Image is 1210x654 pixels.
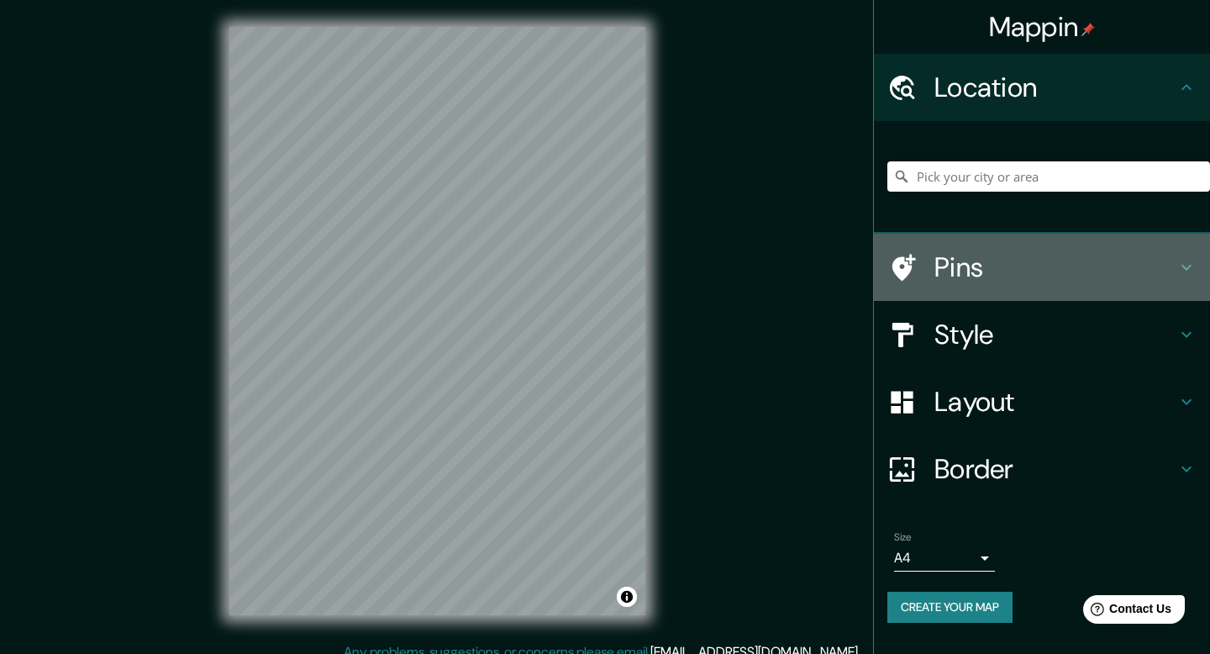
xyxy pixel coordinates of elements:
[894,545,995,572] div: A4
[934,452,1176,486] h4: Border
[874,435,1210,503] div: Border
[887,592,1013,623] button: Create your map
[874,54,1210,121] div: Location
[617,587,637,607] button: Toggle attribution
[1081,23,1095,36] img: pin-icon.png
[1060,588,1192,636] iframe: Help widget launcher
[874,368,1210,435] div: Layout
[934,251,1176,284] h4: Pins
[934,71,1176,104] h4: Location
[934,318,1176,351] h4: Style
[874,234,1210,301] div: Pins
[989,10,1096,44] h4: Mappin
[934,385,1176,419] h4: Layout
[887,161,1210,192] input: Pick your city or area
[229,27,645,615] canvas: Map
[894,530,912,545] label: Size
[874,301,1210,368] div: Style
